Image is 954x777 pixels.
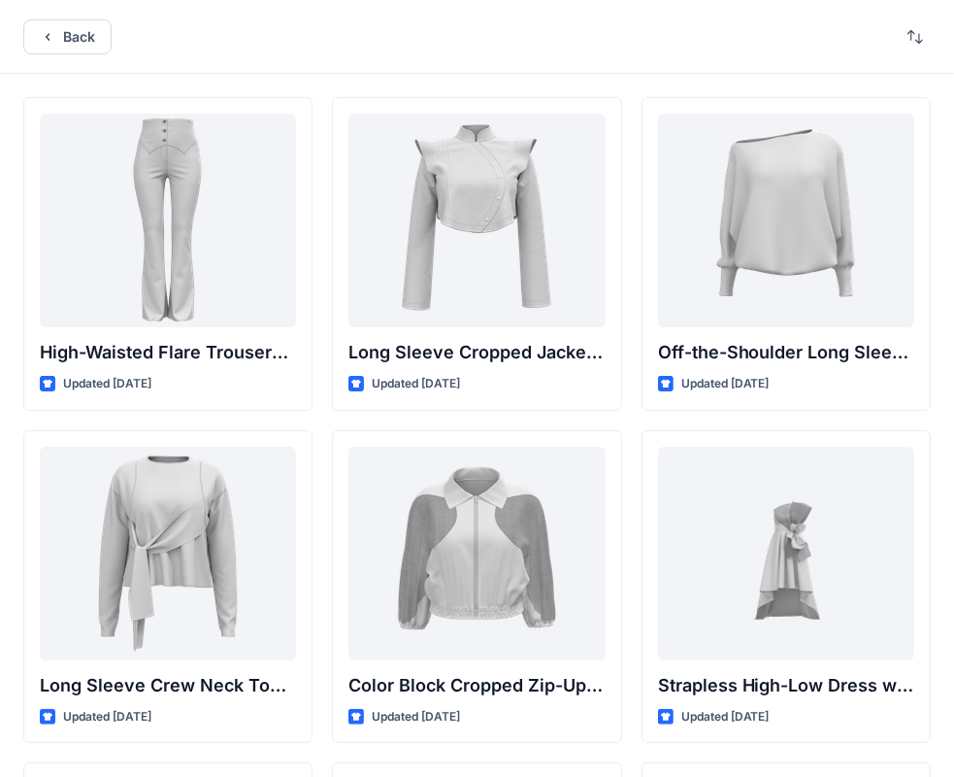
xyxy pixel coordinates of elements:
p: Long Sleeve Cropped Jacket with Mandarin Collar and Shoulder Detail [348,339,605,366]
p: Off-the-Shoulder Long Sleeve Top [658,339,914,366]
a: Long Sleeve Crew Neck Top with Asymmetrical Tie Detail [40,447,296,660]
p: Updated [DATE] [372,707,460,727]
p: Updated [DATE] [63,374,151,394]
p: Updated [DATE] [372,374,460,394]
a: Off-the-Shoulder Long Sleeve Top [658,114,914,327]
a: High-Waisted Flare Trousers with Button Detail [40,114,296,327]
p: Color Block Cropped Zip-Up Jacket with Sheer Sleeves [348,672,605,699]
p: High-Waisted Flare Trousers with Button Detail [40,339,296,366]
p: Long Sleeve Crew Neck Top with Asymmetrical Tie Detail [40,672,296,699]
button: Back [23,19,112,54]
p: Updated [DATE] [681,707,770,727]
a: Strapless High-Low Dress with Side Bow Detail [658,447,914,660]
p: Updated [DATE] [681,374,770,394]
p: Updated [DATE] [63,707,151,727]
a: Color Block Cropped Zip-Up Jacket with Sheer Sleeves [348,447,605,660]
p: Strapless High-Low Dress with Side Bow Detail [658,672,914,699]
a: Long Sleeve Cropped Jacket with Mandarin Collar and Shoulder Detail [348,114,605,327]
